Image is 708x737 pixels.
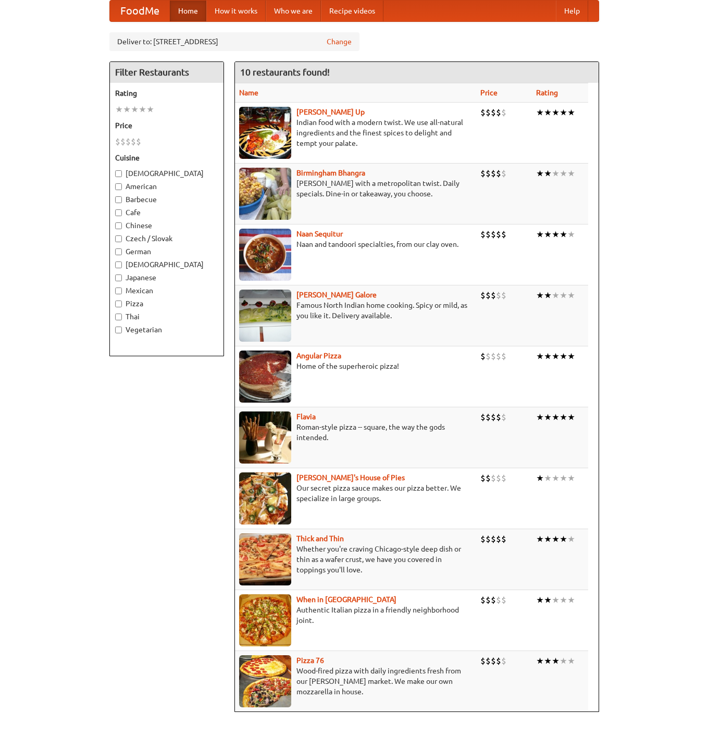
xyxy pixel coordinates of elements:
[544,411,552,423] li: ★
[296,595,396,604] a: When in [GEOGRAPHIC_DATA]
[480,351,486,362] li: $
[544,168,552,179] li: ★
[544,290,552,301] li: ★
[239,117,473,148] p: Indian food with a modern twist. We use all-natural ingredients and the finest spices to delight ...
[239,239,473,249] p: Naan and tandoori specialties, from our clay oven.
[552,290,560,301] li: ★
[296,230,343,238] a: Naan Sequitur
[496,594,501,606] li: $
[491,472,496,484] li: $
[115,196,122,203] input: Barbecue
[536,107,544,118] li: ★
[567,533,575,545] li: ★
[480,290,486,301] li: $
[552,107,560,118] li: ★
[496,229,501,240] li: $
[552,472,560,484] li: ★
[496,533,501,545] li: $
[496,411,501,423] li: $
[296,473,405,482] a: [PERSON_NAME]'s House of Pies
[239,594,291,646] img: wheninrome.jpg
[496,290,501,301] li: $
[536,290,544,301] li: ★
[567,655,575,667] li: ★
[239,168,291,220] img: bhangra.jpg
[536,411,544,423] li: ★
[115,209,122,216] input: Cafe
[567,229,575,240] li: ★
[139,104,146,115] li: ★
[115,104,123,115] li: ★
[486,594,491,606] li: $
[115,181,218,192] label: American
[115,220,218,231] label: Chinese
[115,222,122,229] input: Chinese
[170,1,206,21] a: Home
[480,229,486,240] li: $
[115,207,218,218] label: Cafe
[115,168,218,179] label: [DEMOGRAPHIC_DATA]
[486,168,491,179] li: $
[496,351,501,362] li: $
[115,183,122,190] input: American
[552,168,560,179] li: ★
[486,229,491,240] li: $
[536,351,544,362] li: ★
[536,472,544,484] li: ★
[110,62,223,83] h4: Filter Restaurants
[239,422,473,443] p: Roman-style pizza -- square, the way the gods intended.
[486,472,491,484] li: $
[110,1,170,21] a: FoodMe
[560,533,567,545] li: ★
[115,246,218,257] label: German
[496,107,501,118] li: $
[491,533,496,545] li: $
[115,153,218,163] h5: Cuisine
[239,107,291,159] img: curryup.jpg
[115,288,122,294] input: Mexican
[115,194,218,205] label: Barbecue
[560,472,567,484] li: ★
[115,311,218,322] label: Thai
[296,413,316,421] a: Flavia
[239,544,473,575] p: Whether you're craving Chicago-style deep dish or thin as a wafer crust, we have you covered in t...
[491,107,496,118] li: $
[296,352,341,360] a: Angular Pizza
[536,229,544,240] li: ★
[239,300,473,321] p: Famous North Indian home cooking. Spicy or mild, as you like it. Delivery available.
[296,291,377,299] a: [PERSON_NAME] Galore
[501,229,506,240] li: $
[567,411,575,423] li: ★
[296,108,365,116] a: [PERSON_NAME] Up
[544,594,552,606] li: ★
[296,534,344,543] b: Thick and Thin
[486,533,491,545] li: $
[480,594,486,606] li: $
[486,290,491,301] li: $
[480,411,486,423] li: $
[536,89,558,97] a: Rating
[115,120,218,131] h5: Price
[115,285,218,296] label: Mexican
[239,411,291,464] img: flavia.jpg
[480,655,486,667] li: $
[239,229,291,281] img: naansequitur.jpg
[115,136,120,147] li: $
[536,594,544,606] li: ★
[560,107,567,118] li: ★
[115,324,218,335] label: Vegetarian
[480,168,486,179] li: $
[296,169,365,177] a: Birmingham Bhangra
[560,655,567,667] li: ★
[131,104,139,115] li: ★
[560,168,567,179] li: ★
[239,361,473,371] p: Home of the superheroic pizza!
[115,314,122,320] input: Thai
[296,656,324,665] b: Pizza 76
[480,107,486,118] li: $
[123,104,131,115] li: ★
